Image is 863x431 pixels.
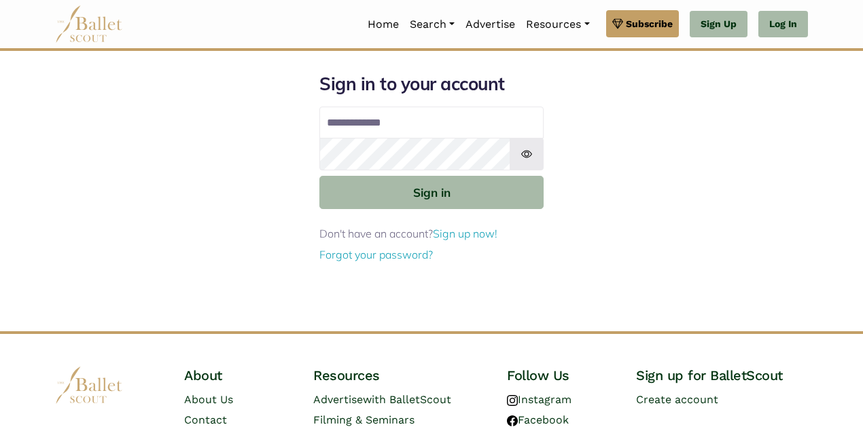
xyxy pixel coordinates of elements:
[319,225,544,243] p: Don't have an account?
[313,393,451,406] a: Advertisewith BalletScout
[507,415,518,426] img: facebook logo
[507,395,518,406] img: instagram logo
[636,367,808,384] h4: Sign up for BalletScout
[507,367,614,384] h4: Follow Us
[626,16,673,31] span: Subscribe
[690,11,747,38] a: Sign Up
[404,10,460,39] a: Search
[319,73,544,96] h1: Sign in to your account
[612,16,623,31] img: gem.svg
[460,10,521,39] a: Advertise
[55,367,123,404] img: logo
[507,393,571,406] a: Instagram
[606,10,679,37] a: Subscribe
[363,393,451,406] span: with BalletScout
[313,413,415,426] a: Filming & Seminars
[313,367,485,384] h4: Resources
[184,393,233,406] a: About Us
[362,10,404,39] a: Home
[184,413,227,426] a: Contact
[433,227,497,240] a: Sign up now!
[636,393,718,406] a: Create account
[507,413,569,426] a: Facebook
[319,248,433,261] a: Forgot your password?
[184,367,292,384] h4: About
[319,176,544,209] button: Sign in
[758,11,808,38] a: Log In
[521,10,595,39] a: Resources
